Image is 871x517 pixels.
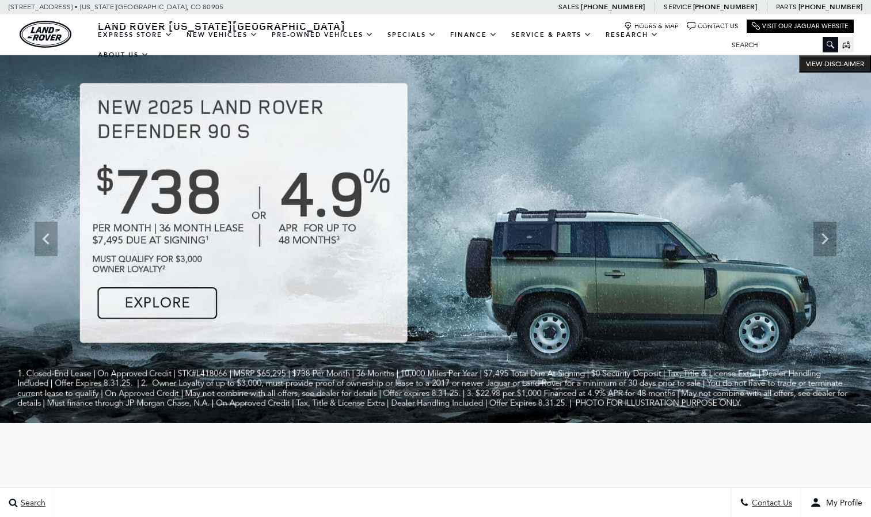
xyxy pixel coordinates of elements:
[687,22,738,31] a: Contact Us
[443,25,504,45] a: Finance
[20,21,71,48] a: land-rover
[98,19,345,33] span: Land Rover [US_STATE][GEOGRAPHIC_DATA]
[20,21,71,48] img: Land Rover
[180,25,265,45] a: New Vehicles
[693,2,757,12] a: [PHONE_NUMBER]
[801,488,871,517] button: user-profile-menu
[381,25,443,45] a: Specials
[723,38,838,52] input: Search
[91,25,180,45] a: EXPRESS STORE
[18,498,45,508] span: Search
[799,55,871,73] button: VIEW DISCLAIMER
[776,3,797,11] span: Parts
[624,22,679,31] a: Hours & Map
[798,2,862,12] a: [PHONE_NUMBER]
[806,59,864,69] span: VIEW DISCLAIMER
[91,19,352,33] a: Land Rover [US_STATE][GEOGRAPHIC_DATA]
[9,3,223,11] a: [STREET_ADDRESS] • [US_STATE][GEOGRAPHIC_DATA], CO 80905
[581,2,645,12] a: [PHONE_NUMBER]
[749,498,792,508] span: Contact Us
[558,3,579,11] span: Sales
[821,498,862,508] span: My Profile
[265,25,381,45] a: Pre-Owned Vehicles
[599,25,665,45] a: Research
[664,3,691,11] span: Service
[91,25,723,65] nav: Main Navigation
[752,22,849,31] a: Visit Our Jaguar Website
[91,45,156,65] a: About Us
[504,25,599,45] a: Service & Parts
